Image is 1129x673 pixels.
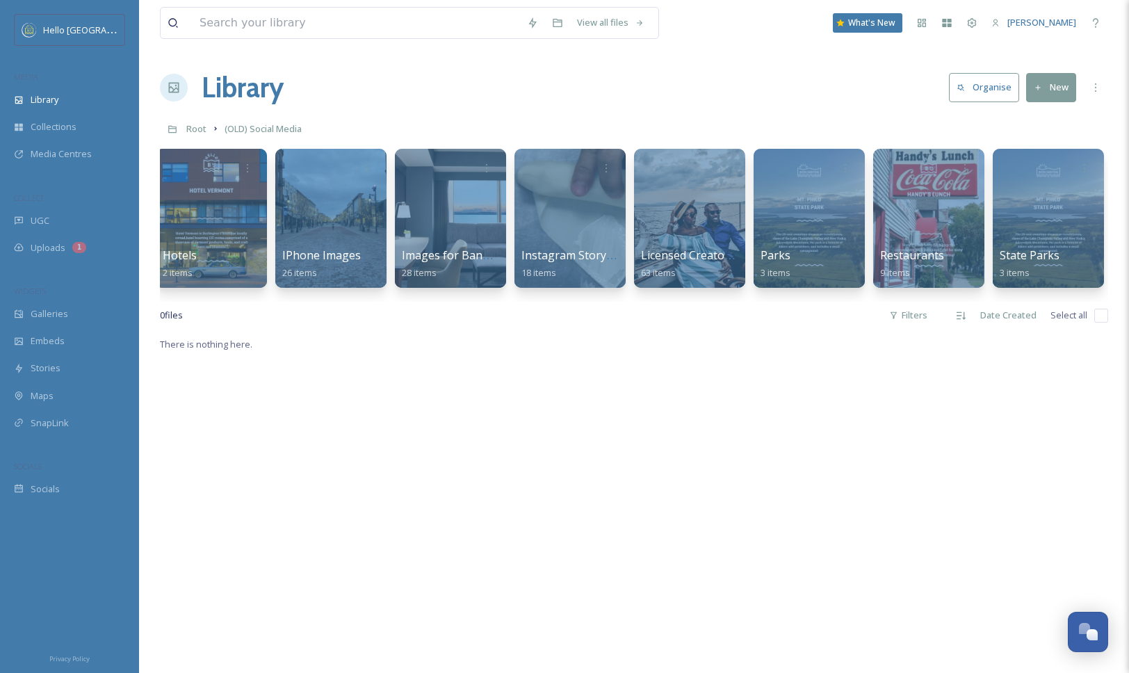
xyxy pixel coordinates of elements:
a: Instagram Story Titles18 items [521,249,638,279]
button: Organise [949,73,1019,102]
span: Uploads [31,241,65,254]
span: Socials [31,483,60,496]
span: Restaurants [880,248,944,263]
span: 3 items [761,266,790,279]
a: Privacy Policy [49,649,90,666]
a: State Parks3 items [1000,249,1059,279]
a: Library [202,67,284,108]
span: Root [186,122,206,135]
span: Images for Banner Ads [402,248,522,263]
span: SOCIALS [14,461,42,471]
span: COLLECT [14,193,44,203]
span: 9 items [880,266,910,279]
span: Embeds [31,334,65,348]
a: Hotels2 items [163,249,197,279]
a: Parks3 items [761,249,790,279]
span: 63 items [641,266,676,279]
span: WIDGETS [14,286,46,296]
span: 3 items [1000,266,1030,279]
a: Restaurants9 items [880,249,944,279]
div: Date Created [973,302,1043,329]
span: Instagram Story Titles [521,248,638,263]
span: Collections [31,120,76,133]
span: State Parks [1000,248,1059,263]
a: Root [186,120,206,137]
span: MEDIA [14,72,38,82]
span: IPhone Images [282,248,361,263]
span: Parks [761,248,790,263]
span: 18 items [521,266,556,279]
span: Stories [31,362,60,375]
a: What's New [833,13,902,33]
span: (OLD) Social Media [225,122,302,135]
img: images.png [22,23,36,37]
div: Filters [882,302,934,329]
span: 0 file s [160,309,183,322]
a: (OLD) Social Media [225,120,302,137]
button: New [1026,73,1076,102]
a: IPhone Images26 items [282,249,361,279]
span: Licensed Creator Images [641,248,770,263]
input: Search your library [193,8,520,38]
span: There is nothing here. [160,338,252,350]
span: 26 items [282,266,317,279]
span: Hello [GEOGRAPHIC_DATA] [43,23,155,36]
button: Open Chat [1068,612,1108,652]
span: Galleries [31,307,68,321]
span: 2 items [163,266,193,279]
a: Organise [949,73,1026,102]
span: Select all [1050,309,1087,322]
a: Licensed Creator Images63 items [641,249,770,279]
div: 1 [72,242,86,253]
a: [PERSON_NAME] [984,9,1083,36]
span: Library [31,93,58,106]
span: Hotels [163,248,197,263]
a: Images for Banner Ads28 items [402,249,522,279]
span: UGC [31,214,49,227]
span: 28 items [402,266,437,279]
a: View all files [570,9,651,36]
span: SnapLink [31,416,69,430]
span: [PERSON_NAME] [1007,16,1076,29]
span: Privacy Policy [49,654,90,663]
span: Media Centres [31,147,92,161]
span: Maps [31,389,54,403]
